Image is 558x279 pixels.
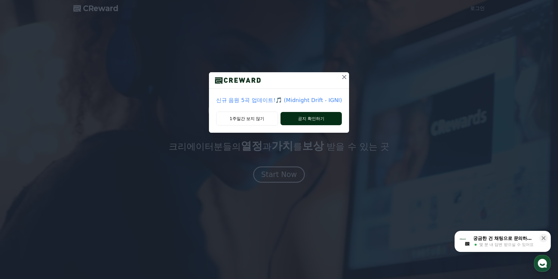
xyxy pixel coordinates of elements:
a: 설정 [78,191,115,206]
span: 설정 [93,200,100,205]
span: 홈 [19,200,23,205]
a: 신규 음원 5곡 업데이트!🎵 (Midnight Drift - IGNI) [216,96,342,104]
button: 1주일간 보지 않기 [216,112,278,126]
a: 대화 [40,191,78,206]
a: 홈 [2,191,40,206]
button: 공지 확인하기 [281,112,342,125]
span: 대화 [55,200,62,205]
img: logo [209,76,267,85]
